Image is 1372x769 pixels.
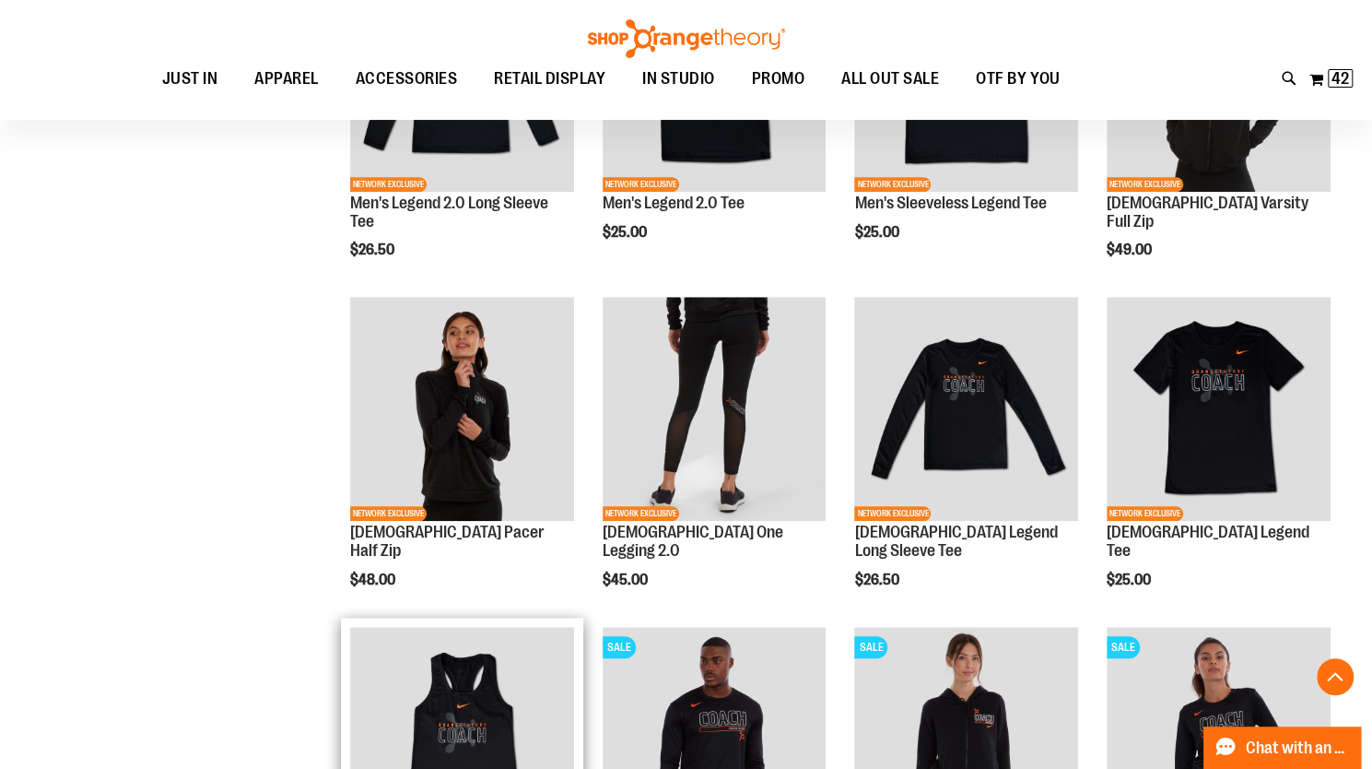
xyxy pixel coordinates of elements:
span: $26.50 [854,572,901,588]
a: [DEMOGRAPHIC_DATA] Varsity Full Zip [1107,194,1308,231]
span: SALE [1107,636,1140,658]
a: Men's Legend 2.0 Tee [603,194,745,212]
div: product [1097,288,1340,634]
span: $25.00 [603,224,650,241]
div: product [845,288,1087,634]
a: OTF Ladies Coach FA23 Legend SS Tee - Black primary imageNETWORK EXCLUSIVE [1107,297,1331,524]
span: $49.00 [1107,242,1155,258]
span: ALL OUT SALE [841,58,939,100]
span: $48.00 [350,572,398,588]
span: APPAREL [254,58,319,100]
span: $45.00 [603,572,651,588]
a: [DEMOGRAPHIC_DATA] One Legging 2.0 [603,523,783,560]
a: OTF Ladies Coach FA23 One Legging 2.0 - Black primary imageNETWORK EXCLUSIVE [603,297,827,524]
span: OTF BY YOU [976,58,1060,100]
span: PROMO [752,58,805,100]
div: product [593,288,836,634]
a: OTF Ladies Coach FA23 Legend LS Tee - Black primary imageNETWORK EXCLUSIVE [854,297,1078,524]
span: JUST IN [162,58,218,100]
a: [DEMOGRAPHIC_DATA] Legend Long Sleeve Tee [854,523,1057,560]
span: $25.00 [1107,572,1154,588]
img: Shop Orangetheory [585,19,788,58]
img: OTF Ladies Coach FA23 Legend LS Tee - Black primary image [854,297,1078,521]
a: Men's Legend 2.0 Long Sleeve Tee [350,194,548,231]
span: NETWORK EXCLUSIVE [350,177,427,192]
span: NETWORK EXCLUSIVE [854,177,931,192]
span: NETWORK EXCLUSIVE [1107,506,1183,521]
button: Back To Top [1317,658,1354,695]
span: SALE [854,636,887,658]
img: OTF Ladies Coach FA23 One Legging 2.0 - Black primary image [603,297,827,521]
span: IN STUDIO [642,58,715,100]
a: Men's Sleeveless Legend Tee [854,194,1046,212]
span: NETWORK EXCLUSIVE [1107,177,1183,192]
span: RETAIL DISPLAY [494,58,605,100]
img: OTF Ladies Coach FA23 Legend SS Tee - Black primary image [1107,297,1331,521]
a: [DEMOGRAPHIC_DATA] Legend Tee [1107,523,1309,560]
span: NETWORK EXCLUSIVE [603,506,679,521]
a: [DEMOGRAPHIC_DATA] Pacer Half Zip [350,523,545,560]
img: OTF Ladies Coach FA23 Pacer Half Zip - Black primary image [350,297,574,521]
a: OTF Ladies Coach FA23 Pacer Half Zip - Black primary imageNETWORK EXCLUSIVE [350,297,574,524]
span: Chat with an Expert [1246,739,1350,757]
span: NETWORK EXCLUSIVE [603,177,679,192]
button: Chat with an Expert [1203,727,1362,769]
div: product [341,288,583,634]
span: SALE [603,636,636,658]
span: NETWORK EXCLUSIVE [350,506,427,521]
span: ACCESSORIES [356,58,458,100]
span: NETWORK EXCLUSIVE [854,506,931,521]
span: $26.50 [350,242,397,258]
span: $25.00 [854,224,901,241]
span: 42 [1331,69,1349,88]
